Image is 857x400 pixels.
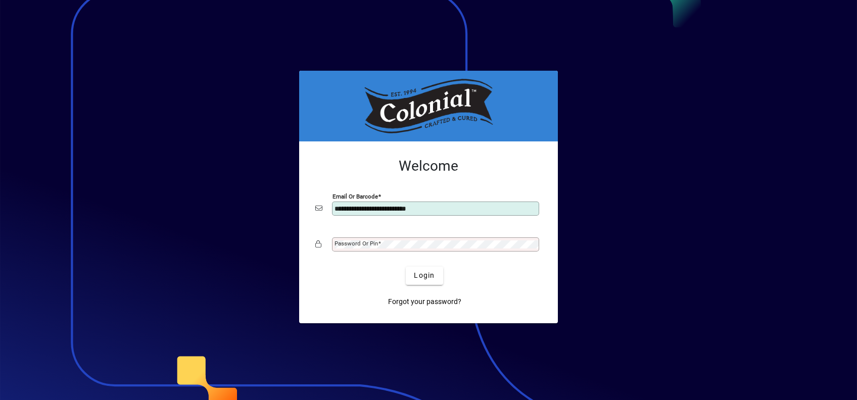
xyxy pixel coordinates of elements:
a: Forgot your password? [384,293,465,311]
span: Login [414,270,435,281]
mat-label: Email or Barcode [332,192,378,199]
span: Forgot your password? [388,296,461,307]
button: Login [406,267,443,285]
mat-label: Password or Pin [335,240,378,247]
h2: Welcome [315,158,542,175]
